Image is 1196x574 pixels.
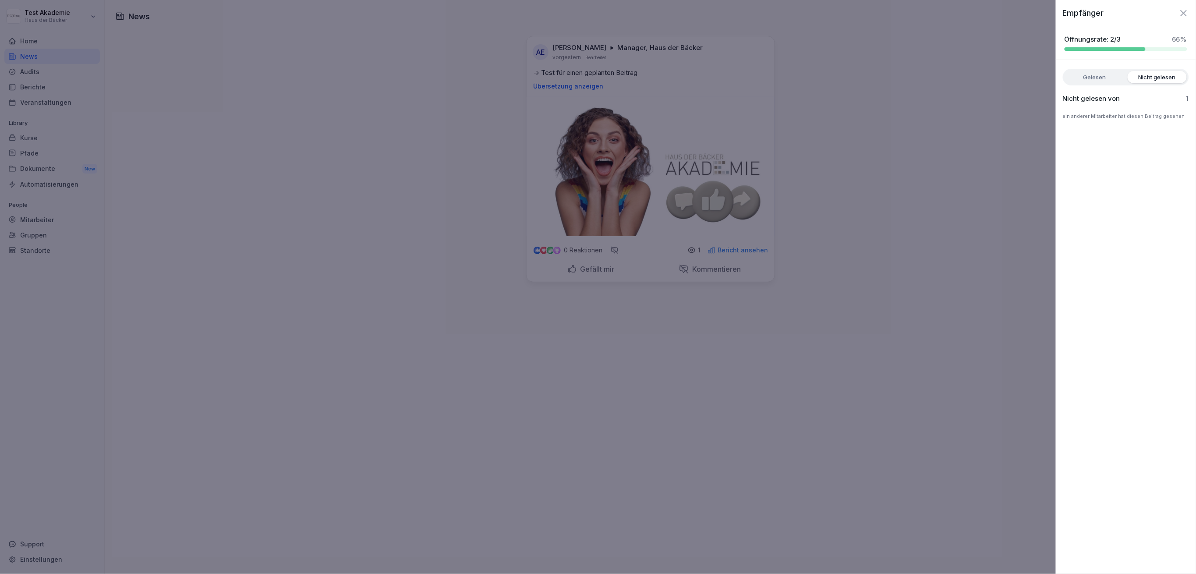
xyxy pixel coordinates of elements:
[1172,35,1187,44] p: 66 %
[1128,71,1187,83] label: Nicht gelesen
[1065,71,1124,83] label: Gelesen
[1063,109,1189,123] p: ein anderer Mitarbeiter hat diesen Beitrag gesehen
[1063,7,1104,19] p: Empfänger
[1063,94,1120,103] p: Nicht gelesen von
[1186,94,1189,103] p: 1
[1065,35,1121,44] p: Öffnungsrate: 2/3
